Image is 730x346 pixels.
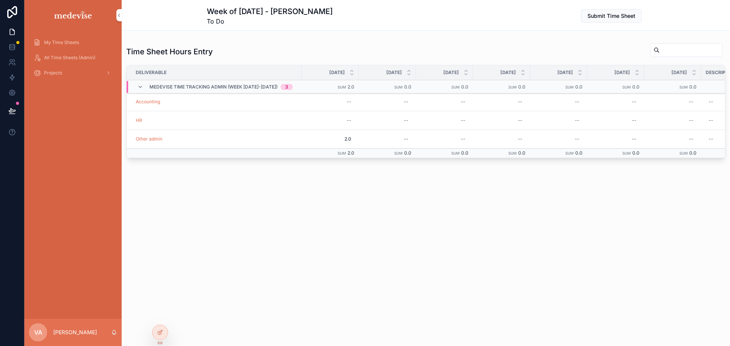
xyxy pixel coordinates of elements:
span: Deliverable [136,70,167,76]
a: Other admin [136,136,162,142]
small: Sum [394,151,403,155]
a: My Time Sheets [29,36,117,49]
small: Sum [451,151,460,155]
div: -- [404,117,408,123]
div: -- [689,117,693,123]
a: Projects [29,66,117,80]
small: Sum [565,151,574,155]
div: -- [518,136,522,142]
span: To Do [207,17,333,26]
span: 0.0 [461,84,468,90]
div: -- [347,99,351,105]
small: Sum [508,85,517,89]
small: Sum [565,85,574,89]
small: Sum [451,85,460,89]
small: Sum [622,85,631,89]
a: HR [136,117,142,123]
small: Sum [679,151,688,155]
a: Accounting [136,99,160,105]
p: [PERSON_NAME] [53,329,97,336]
div: -- [632,136,636,142]
span: 2.0 [348,150,354,156]
small: Sum [338,85,346,89]
div: -- [461,117,465,123]
div: -- [632,117,636,123]
span: [DATE] [614,70,630,76]
span: Medevise Time Tracking ADMIN (week [DATE]-[DATE]) [149,84,278,90]
div: -- [575,99,579,105]
div: -- [518,117,522,123]
span: [DATE] [329,70,345,76]
div: -- [404,99,408,105]
span: [DATE] [671,70,687,76]
div: -- [461,136,465,142]
div: 3 [285,84,288,90]
span: 0.0 [404,150,411,156]
span: VA [34,328,42,337]
small: Sum [622,151,631,155]
span: [DATE] [386,70,402,76]
div: -- [518,99,522,105]
span: Submit Time Sheet [587,12,635,20]
button: Submit Time Sheet [581,9,642,23]
span: 0.0 [689,150,697,156]
span: 0.0 [404,84,411,90]
span: [DATE] [500,70,516,76]
div: -- [632,99,636,105]
small: Sum [338,151,346,155]
span: 0.0 [632,84,640,90]
span: 0.0 [632,150,640,156]
div: -- [347,117,351,123]
span: 0.0 [461,150,468,156]
span: 0.0 [575,84,582,90]
span: All Time Sheets (Admin) [44,55,95,61]
div: scrollable content [24,30,122,90]
span: 0.0 [518,150,525,156]
div: -- [575,136,579,142]
div: -- [709,99,713,105]
div: -- [404,136,408,142]
span: [DATE] [557,70,573,76]
span: 2.0 [309,136,351,142]
div: -- [461,99,465,105]
small: Sum [394,85,403,89]
div: -- [689,136,693,142]
span: My Time Sheets [44,39,79,46]
div: -- [709,117,713,123]
span: [DATE] [443,70,459,76]
small: Sum [679,85,688,89]
span: 2.0 [348,84,354,90]
span: Projects [44,70,62,76]
div: -- [709,136,713,142]
span: 0.0 [689,84,697,90]
img: App logo [53,9,94,21]
span: 0.0 [575,150,582,156]
a: All Time Sheets (Admin) [29,51,117,65]
div: -- [689,99,693,105]
h1: Time Sheet Hours Entry [126,46,213,57]
h1: Week of [DATE] - [PERSON_NAME] [207,6,333,17]
div: -- [575,117,579,123]
small: Sum [508,151,517,155]
iframe: Spotlight [1,36,14,50]
span: 0.0 [518,84,525,90]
